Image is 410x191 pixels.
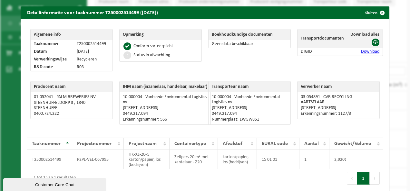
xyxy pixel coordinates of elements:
p: Erkenningsnummer: 1127/3 [301,111,376,116]
p: 0400.724.222 [34,111,109,116]
p: Erkenningsnummer: 566 [123,117,207,122]
td: [DATE] [73,48,112,56]
span: Containertype [174,141,206,146]
td: Geen data beschikbaar [209,40,290,48]
td: 1 [299,150,329,169]
iframe: chat widget [3,177,108,191]
div: Conform sorteerplicht [133,44,173,49]
td: karton/papier, los (bedrijven) [218,150,257,169]
th: Transporteur naam [209,81,290,92]
th: Opmerking [120,29,201,40]
td: R03 [73,63,112,71]
p: [STREET_ADDRESS] [212,105,287,111]
a: Download [361,49,379,54]
span: Afvalstof [223,141,242,146]
p: [STREET_ADDRESS] [123,105,207,111]
td: Verwerkingswijze [31,56,73,63]
p: Nummerplaat: 1WGW851 [212,117,287,122]
td: T250002514499 [73,40,112,48]
div: 1 tot 1 van 1 resultaten [30,172,76,184]
p: 01-052041 - PALM BREWERIES NV [34,95,109,100]
th: Producent naam [31,81,112,92]
td: 15 01 01 [257,150,299,169]
button: Next [370,172,380,185]
td: P2PL-VEL-067995 [72,150,124,169]
span: Projectnummer [77,141,112,146]
span: Aantal [304,141,319,146]
span: Gewicht/Volume [334,141,371,146]
p: 10-000004 - Vanheede Environmental Logistics nv [123,95,207,105]
div: Status in afwachting [133,53,170,58]
td: Datum [31,48,73,56]
th: Algemene info [31,29,112,40]
td: Zelfpers 20 m³ met kantelaar - Z20 [170,150,218,169]
span: EURAL code [262,141,288,146]
button: Sluiten [360,6,389,19]
td: R&D code [31,63,73,71]
span: Taaknummer [32,141,61,146]
td: HK-XZ-20-G karton/papier, los (bedrijven) [124,150,170,169]
p: STEENHUFFELDORP 3 , 1840 STEENHUFFEL [34,100,109,111]
td: Recycleren [73,56,112,63]
p: 0449.217.094 [123,111,207,116]
span: Download alles [350,32,379,37]
td: 2,920t [329,150,383,169]
button: Previous [347,172,357,185]
td: DIGID [298,48,347,56]
th: Transportdocumenten [298,29,347,48]
p: [STREET_ADDRESS] [301,105,376,111]
th: Verwerker naam [298,81,379,92]
button: 1 [357,172,370,185]
td: Taaknummer [31,40,73,48]
p: 03-054891 - CVB RECYCLING - AARTSELAAR [301,95,376,105]
span: Projectnaam [129,141,157,146]
p: 10-000004 - Vanheede Environmental Logistics nv [212,95,287,105]
th: Boekhoudkundige documenten [209,29,290,40]
h2: Detailinformatie voor taaknummer T250002514499 ([DATE]) [21,6,164,19]
th: IHM naam (inzamelaar, handelaar, makelaar) [120,81,210,92]
td: T250002514499 [27,150,72,169]
p: 0449.217.094 [212,111,287,116]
